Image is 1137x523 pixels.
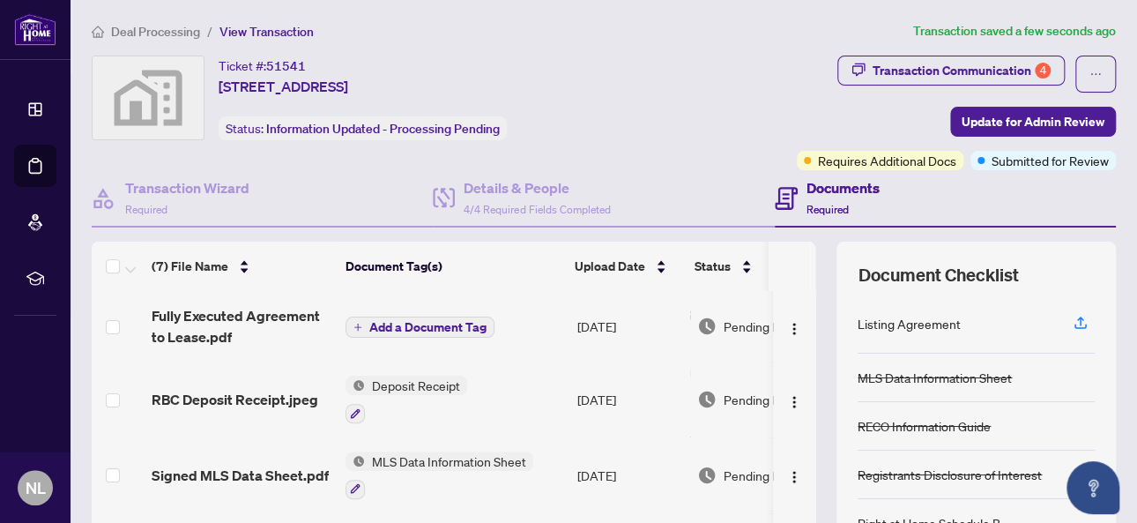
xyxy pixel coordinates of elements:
span: MLS Data Information Sheet [365,452,533,471]
span: Signed MLS Data Sheet.pdf [152,465,329,486]
button: Logo [780,312,808,340]
button: Update for Admin Review [950,107,1116,137]
button: Add a Document Tag [346,317,494,338]
img: logo [14,13,56,46]
button: Logo [780,461,808,489]
span: ellipsis [1089,68,1102,80]
span: home [92,26,104,38]
button: Status IconMLS Data Information Sheet [346,452,533,499]
td: [DATE] [570,362,690,437]
img: Document Status [697,390,717,409]
span: Pending Review [724,317,812,336]
span: Pending Review [724,390,812,409]
span: RBC Deposit Receipt.jpeg [152,389,318,410]
img: Logo [787,322,801,336]
div: 4 [1035,63,1051,78]
div: Registrants Disclosure of Interest [858,465,1042,484]
span: Required [806,203,849,216]
span: Required [125,203,167,216]
div: RECO Information Guide [858,416,991,436]
span: (7) File Name [152,257,228,276]
div: Transaction Communication [873,56,1051,85]
h4: Details & People [464,177,610,198]
span: 4/4 Required Fields Completed [464,203,610,216]
th: Upload Date [568,242,687,291]
span: Document Checklist [858,263,1018,288]
span: [STREET_ADDRESS] [219,76,348,97]
div: Status: [219,116,507,140]
button: Transaction Communication4 [837,56,1065,86]
th: (7) File Name [145,242,338,291]
span: Upload Date [575,257,645,276]
span: View Transaction [219,24,314,40]
span: Fully Executed Agreement to Lease.pdf [152,305,331,347]
span: Deposit Receipt [365,376,467,395]
span: Status [695,257,731,276]
span: NL [26,475,46,500]
img: svg%3e [93,56,204,139]
button: Status IconDeposit Receipt [346,376,467,423]
span: Add a Document Tag [369,321,487,333]
div: Ticket #: [219,56,306,76]
span: Update for Admin Review [962,108,1104,136]
article: Transaction saved a few seconds ago [913,21,1116,41]
span: Information Updated - Processing Pending [266,121,500,137]
li: / [207,21,212,41]
span: Deal Processing [111,24,200,40]
div: MLS Data Information Sheet [858,368,1012,387]
img: Document Status [697,466,717,485]
img: Status Icon [346,376,365,395]
span: 51541 [266,58,306,74]
button: Logo [780,385,808,414]
img: Status Icon [346,452,365,471]
button: Add a Document Tag [346,316,494,339]
th: Document Tag(s) [338,242,568,291]
span: plus [353,323,362,332]
h4: Documents [806,177,880,198]
div: Listing Agreement [858,314,961,333]
th: Status [687,242,837,291]
span: Requires Additional Docs [818,151,956,170]
span: Submitted for Review [992,151,1109,170]
img: Logo [787,470,801,484]
button: Open asap [1066,461,1119,514]
td: [DATE] [570,291,690,362]
h4: Transaction Wizard [125,177,249,198]
img: Document Status [697,317,717,336]
td: [DATE] [570,437,690,513]
img: Logo [787,395,801,409]
span: Pending Review [724,466,812,485]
